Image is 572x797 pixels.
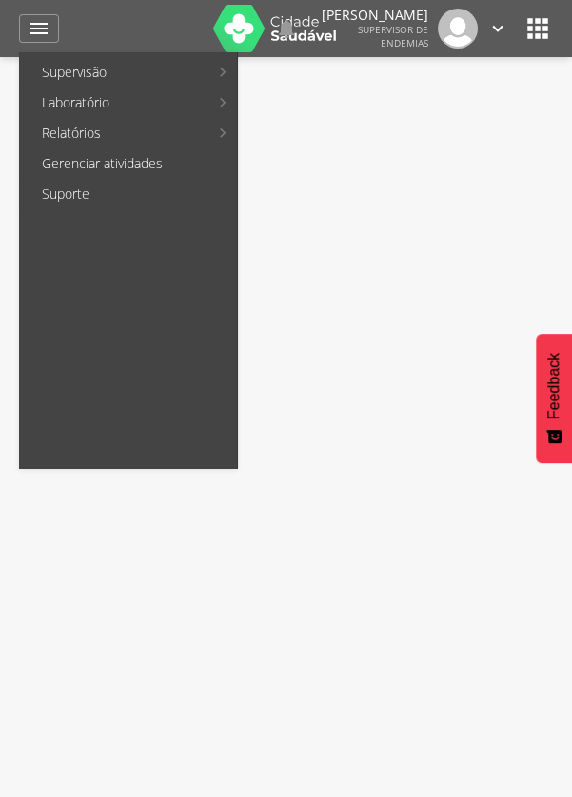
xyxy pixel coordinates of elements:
button: Feedback - Mostrar pesquisa [536,334,572,463]
a: Suporte [23,179,237,209]
a: Supervisão [23,57,208,87]
a: Laboratório [23,87,208,118]
span: Feedback [545,353,562,419]
a: Relatórios [23,118,208,148]
a: Gerenciar atividades [23,148,237,179]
